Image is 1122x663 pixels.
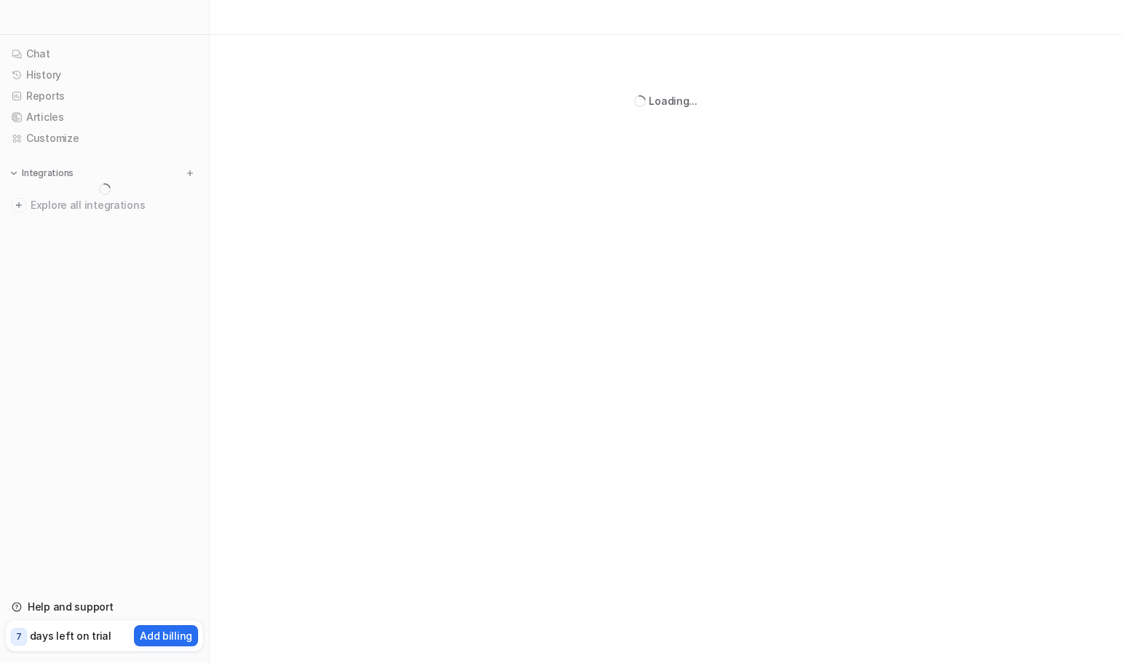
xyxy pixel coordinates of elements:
img: expand menu [9,168,19,178]
a: Help and support [6,597,203,617]
button: Integrations [6,166,78,180]
a: Chat [6,44,203,64]
p: Integrations [22,167,74,179]
a: History [6,65,203,85]
a: Reports [6,86,203,106]
a: Customize [6,128,203,148]
p: 7 [16,630,22,643]
div: Loading... [649,93,697,108]
img: menu_add.svg [185,168,195,178]
a: Explore all integrations [6,195,203,215]
p: days left on trial [30,628,111,643]
p: Add billing [140,628,192,643]
a: Articles [6,107,203,127]
span: Explore all integrations [31,194,197,217]
button: Add billing [134,625,198,646]
img: explore all integrations [12,198,26,213]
